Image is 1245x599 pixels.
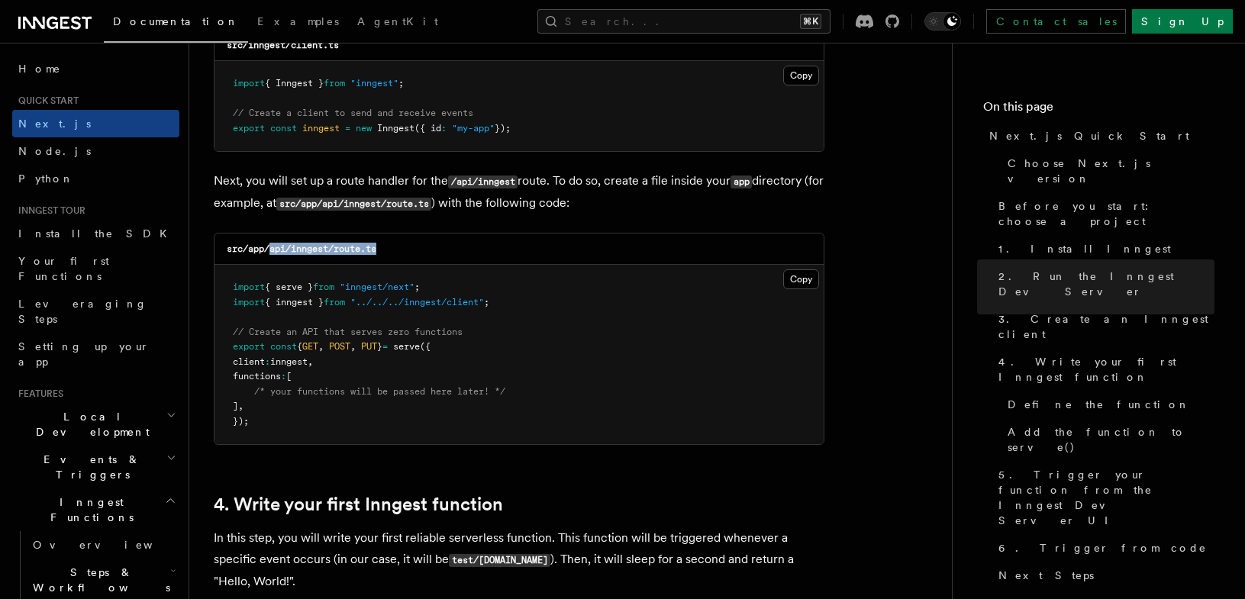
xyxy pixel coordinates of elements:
[382,341,388,352] span: =
[484,297,489,308] span: ;
[308,356,313,367] span: ,
[227,243,376,254] code: src/app/api/inngest/route.ts
[27,565,170,595] span: Steps & Workflows
[12,55,179,82] a: Home
[276,198,431,211] code: src/app/api/inngest/route.ts
[324,78,345,89] span: from
[377,123,414,134] span: Inngest
[357,15,438,27] span: AgentKit
[265,297,324,308] span: { inngest }
[1001,391,1214,418] a: Define the function
[113,15,239,27] span: Documentation
[257,15,339,27] span: Examples
[265,282,313,292] span: { serve }
[270,341,297,352] span: const
[1008,424,1214,455] span: Add the function to serve()
[998,198,1214,229] span: Before you start: choose a project
[992,348,1214,391] a: 4. Write your first Inngest function
[18,145,91,157] span: Node.js
[12,247,179,290] a: Your first Functions
[12,488,179,531] button: Inngest Functions
[302,341,318,352] span: GET
[12,110,179,137] a: Next.js
[448,176,518,188] code: /api/inngest
[992,262,1214,305] a: 2. Run the Inngest Dev Server
[449,554,550,567] code: test/[DOMAIN_NAME]
[924,12,961,31] button: Toggle dark mode
[313,282,334,292] span: from
[420,341,431,352] span: ({
[265,356,270,367] span: :
[104,5,248,43] a: Documentation
[265,78,324,89] span: { Inngest }
[12,137,179,165] a: Node.js
[248,5,348,41] a: Examples
[992,305,1214,348] a: 3. Create an Inngest client
[12,388,63,400] span: Features
[356,123,372,134] span: new
[983,122,1214,150] a: Next.js Quick Start
[233,297,265,308] span: import
[350,78,398,89] span: "inngest"
[537,9,831,34] button: Search...⌘K
[992,461,1214,534] a: 5. Trigger your function from the Inngest Dev Server UI
[329,341,350,352] span: POST
[233,401,238,411] span: ]
[324,297,345,308] span: from
[340,282,414,292] span: "inngest/next"
[783,66,819,85] button: Copy
[12,446,179,488] button: Events & Triggers
[414,123,441,134] span: ({ id
[12,452,166,482] span: Events & Triggers
[12,403,179,446] button: Local Development
[33,539,190,551] span: Overview
[302,123,340,134] span: inngest
[318,341,324,352] span: ,
[233,108,473,118] span: // Create a client to send and receive events
[12,290,179,333] a: Leveraging Steps
[414,282,420,292] span: ;
[350,297,484,308] span: "../../../inngest/client"
[998,269,1214,299] span: 2. Run the Inngest Dev Server
[731,176,752,188] code: app
[18,118,91,130] span: Next.js
[992,192,1214,235] a: Before you start: choose a project
[12,409,166,440] span: Local Development
[297,341,302,352] span: {
[233,341,265,352] span: export
[1008,397,1190,412] span: Define the function
[983,98,1214,122] h4: On this page
[441,123,447,134] span: :
[998,354,1214,385] span: 4. Write your first Inngest function
[233,282,265,292] span: import
[495,123,511,134] span: });
[18,340,150,368] span: Setting up your app
[270,123,297,134] span: const
[233,416,249,427] span: });
[12,95,79,107] span: Quick start
[214,170,824,214] p: Next, you will set up a route handler for the route. To do so, create a file inside your director...
[18,172,74,185] span: Python
[800,14,821,29] kbd: ⌘K
[992,235,1214,262] a: 1. Install Inngest
[227,40,339,50] code: src/inngest/client.ts
[1001,150,1214,192] a: Choose Next.js version
[12,204,85,217] span: Inngest tour
[12,220,179,247] a: Install the SDK
[452,123,495,134] span: "my-app"
[12,494,165,525] span: Inngest Functions
[238,401,244,411] span: ,
[18,61,61,76] span: Home
[393,341,420,352] span: serve
[998,540,1207,556] span: 6. Trigger from code
[1008,156,1214,186] span: Choose Next.js version
[233,78,265,89] span: import
[998,568,1094,583] span: Next Steps
[398,78,404,89] span: ;
[281,371,286,382] span: :
[214,527,824,592] p: In this step, you will write your first reliable serverless function. This function will be trigg...
[233,123,265,134] span: export
[18,255,109,282] span: Your first Functions
[992,534,1214,562] a: 6. Trigger from code
[348,5,447,41] a: AgentKit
